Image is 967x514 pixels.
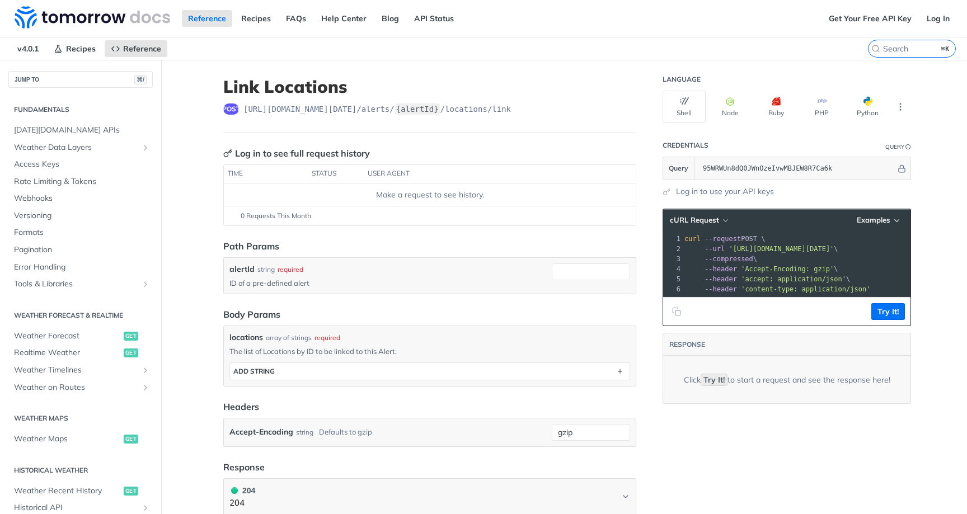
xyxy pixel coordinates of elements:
span: https://api.tomorrow.io/v4/alerts/{alertId}/locations/link [243,103,511,115]
label: {alertId} [395,103,440,115]
a: Versioning [8,208,153,224]
div: required [278,265,303,275]
a: Error Handling [8,259,153,276]
span: Realtime Weather [14,347,121,359]
span: locations [229,332,263,343]
span: Error Handling [14,262,150,273]
button: Ruby [754,91,797,123]
div: Body Params [223,308,280,321]
label: alertId [229,263,255,275]
button: cURL Request [666,215,731,226]
button: Copy to clipboard [669,303,684,320]
a: Formats [8,224,153,241]
kbd: ⌘K [938,43,952,54]
th: time [224,165,308,183]
a: Realtime Weatherget [8,345,153,361]
div: 204 [229,484,255,497]
a: Weather TimelinesShow subpages for Weather Timelines [8,362,153,379]
a: Log in to use your API keys [676,186,774,197]
span: --compressed [705,255,753,263]
button: Try It! [871,303,905,320]
span: post [223,103,239,115]
th: status [308,165,364,183]
button: Hide [896,163,908,174]
span: --request [705,235,741,243]
a: Weather on RoutesShow subpages for Weather on Routes [8,379,153,396]
th: user agent [364,165,613,183]
span: Webhooks [14,193,150,204]
div: Headers [223,400,259,413]
span: Historical API [14,502,138,513]
div: Path Params [223,239,279,253]
span: Rate Limiting & Tokens [14,176,150,187]
h1: Link Locations [223,77,636,97]
a: Rate Limiting & Tokens [8,173,153,190]
button: Shell [663,91,706,123]
svg: Search [871,44,880,53]
span: 0 Requests This Month [241,211,311,221]
span: Weather Maps [14,433,121,445]
div: 6 [663,284,682,294]
button: PHP [800,91,843,123]
h2: Weather Maps [8,413,153,423]
a: Weather Mapsget [8,431,153,447]
a: Help Center [315,10,373,27]
span: get [124,332,138,341]
div: Defaults to gzip [319,424,372,440]
a: Webhooks [8,190,153,207]
span: \ [684,265,838,273]
button: ADD string [230,363,630,380]
span: [DATE][DOMAIN_NAME] APIs [14,125,150,136]
span: Query [669,163,688,173]
span: POST \ [684,235,766,243]
span: cURL Request [670,215,719,225]
div: ADD string [233,367,275,375]
a: [DATE][DOMAIN_NAME] APIs [8,122,153,139]
button: JUMP TO⌘/ [8,71,153,88]
button: Query [663,157,694,180]
div: 2 [663,244,682,254]
button: Python [846,91,889,123]
span: curl [684,235,701,243]
h2: Weather Forecast & realtime [8,310,153,320]
div: string [257,265,275,275]
span: --header [705,265,737,273]
a: Pagination [8,242,153,258]
button: Show subpages for Historical API [141,503,150,512]
span: 204 [231,487,238,494]
div: Query [885,143,904,151]
svg: Key [223,149,232,158]
svg: More ellipsis [895,102,905,112]
a: Log In [921,10,956,27]
span: '[URL][DOMAIN_NAME][DATE]' [729,245,834,253]
span: get [124,435,138,444]
a: Reference [182,10,232,27]
div: 5 [663,274,682,284]
div: Response [223,460,265,474]
h2: Fundamentals [8,105,153,115]
span: --header [705,275,737,283]
label: Accept-Encoding [229,424,293,440]
span: Recipes [66,44,96,54]
span: \ [684,245,838,253]
button: Examples [853,215,905,226]
span: Versioning [14,210,150,221]
div: string [296,424,313,440]
div: 3 [663,254,682,264]
span: --header [705,285,737,293]
span: get [124,487,138,496]
span: Pagination [14,244,150,256]
button: Show subpages for Weather Timelines [141,366,150,375]
button: RESPONSE [669,339,706,350]
span: Access Keys [14,159,150,170]
span: Weather on Routes [14,382,138,393]
a: API Status [408,10,460,27]
input: apikey [697,157,896,180]
div: QueryInformation [885,143,911,151]
span: ⌘/ [134,75,147,84]
div: required [314,333,340,343]
span: Formats [14,227,150,238]
span: get [124,348,138,357]
button: Show subpages for Weather on Routes [141,383,150,392]
a: Get Your Free API Key [823,10,918,27]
